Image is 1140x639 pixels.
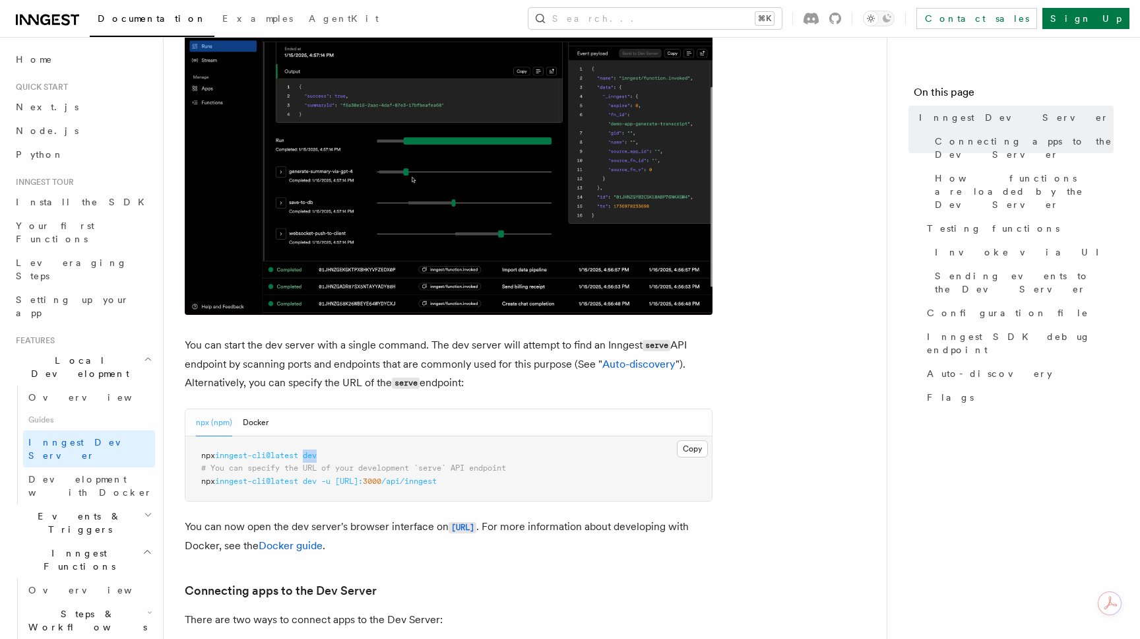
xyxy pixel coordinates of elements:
[11,547,142,573] span: Inngest Functions
[321,477,331,486] span: -u
[11,251,155,288] a: Leveraging Steps
[28,437,141,461] span: Inngest Dev Server
[927,306,1089,319] span: Configuration file
[930,166,1114,217] a: How functions are loaded by the Dev Server
[23,602,155,639] button: Steps & Workflows
[16,294,129,318] span: Setting up your app
[11,214,155,251] a: Your first Functions
[90,4,214,37] a: Documentation
[16,149,64,160] span: Python
[11,177,74,187] span: Inngest tour
[919,111,1109,124] span: Inngest Dev Server
[243,409,269,436] button: Docker
[914,106,1114,129] a: Inngest Dev Server
[927,222,1060,235] span: Testing functions
[185,611,712,629] p: There are two ways to connect apps to the Dev Server:
[16,197,152,207] span: Install the SDK
[935,246,1110,259] span: Invoke via UI
[214,4,301,36] a: Examples
[449,520,476,533] a: [URL]
[677,440,708,457] button: Copy
[363,477,381,486] span: 3000
[28,392,164,403] span: Overview
[16,220,94,244] span: Your first Functions
[449,522,476,533] code: [URL]
[16,53,53,66] span: Home
[196,409,232,436] button: npx (npm)
[23,467,155,504] a: Development with Docker
[11,48,155,71] a: Home
[301,4,387,36] a: AgentKit
[1042,8,1129,29] a: Sign Up
[914,84,1114,106] h4: On this page
[185,582,377,600] a: Connecting apps to the Dev Server
[309,13,379,24] span: AgentKit
[935,135,1114,161] span: Connecting apps to the Dev Server
[201,477,215,486] span: npx
[935,269,1114,296] span: Sending events to the Dev Server
[916,8,1037,29] a: Contact sales
[922,301,1114,325] a: Configuration file
[930,129,1114,166] a: Connecting apps to the Dev Server
[643,340,670,351] code: serve
[528,8,782,29] button: Search...⌘K
[185,518,712,555] p: You can now open the dev server's browser interface on . For more information about developing wi...
[303,451,317,460] span: dev
[11,190,155,214] a: Install the SDK
[922,386,1114,409] a: Flags
[11,349,155,386] button: Local Development
[215,451,298,460] span: inngest-cli@latest
[755,12,774,25] kbd: ⌘K
[23,430,155,467] a: Inngest Dev Server
[930,240,1114,264] a: Invoke via UI
[922,362,1114,386] a: Auto-discovery
[11,143,155,166] a: Python
[23,409,155,430] span: Guides
[927,391,974,404] span: Flags
[381,477,437,486] span: /api/inngest
[201,451,215,460] span: npx
[935,172,1114,211] span: How functions are loaded by the Dev Server
[392,378,420,389] code: serve
[16,102,79,112] span: Next.js
[23,386,155,409] a: Overview
[11,95,155,119] a: Next.js
[863,11,895,26] button: Toggle dark mode
[927,367,1052,380] span: Auto-discovery
[201,463,506,473] span: # You can specify the URL of your development `serve` API endpoint
[185,336,712,393] p: You can start the dev server with a single command. The dev server will attempt to find an Innges...
[11,510,144,536] span: Events & Triggers
[28,474,152,498] span: Development with Docker
[23,578,155,602] a: Overview
[215,477,298,486] span: inngest-cli@latest
[222,13,293,24] span: Examples
[11,504,155,541] button: Events & Triggers
[23,607,147,634] span: Steps & Workflows
[335,477,363,486] span: [URL]:
[11,354,144,380] span: Local Development
[11,82,68,92] span: Quick start
[28,585,164,595] span: Overview
[259,539,323,552] a: Docker guide
[922,217,1114,240] a: Testing functions
[930,264,1114,301] a: Sending events to the Dev Server
[11,119,155,143] a: Node.js
[16,125,79,136] span: Node.js
[303,477,317,486] span: dev
[11,288,155,325] a: Setting up your app
[16,257,127,281] span: Leveraging Steps
[11,541,155,578] button: Inngest Functions
[11,335,55,346] span: Features
[602,358,676,370] a: Auto-discovery
[11,386,155,504] div: Local Development
[927,330,1114,356] span: Inngest SDK debug endpoint
[922,325,1114,362] a: Inngest SDK debug endpoint
[98,13,206,24] span: Documentation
